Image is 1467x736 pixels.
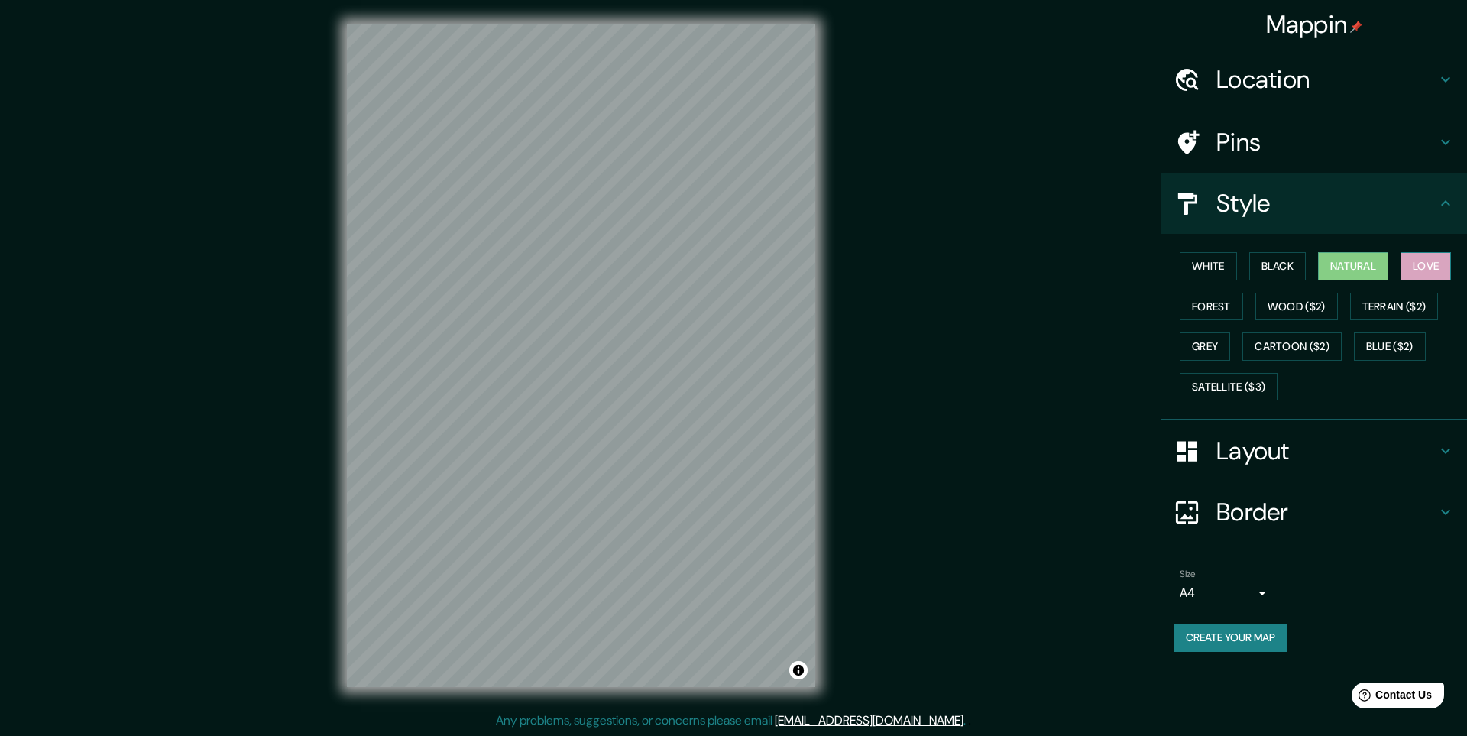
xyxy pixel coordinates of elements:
button: Natural [1318,252,1388,280]
button: Create your map [1174,624,1287,652]
button: Cartoon ($2) [1242,332,1342,361]
div: A4 [1180,581,1271,605]
button: White [1180,252,1237,280]
button: Love [1401,252,1451,280]
p: Any problems, suggestions, or concerns please email . [496,712,966,730]
h4: Pins [1216,127,1436,157]
button: Grey [1180,332,1230,361]
button: Wood ($2) [1255,293,1338,321]
h4: Layout [1216,436,1436,466]
button: Blue ($2) [1354,332,1426,361]
button: Toggle attribution [789,661,808,679]
img: pin-icon.png [1350,21,1362,33]
div: Border [1161,481,1467,543]
button: Satellite ($3) [1180,373,1278,401]
h4: Mappin [1266,9,1363,40]
div: Layout [1161,420,1467,481]
div: . [968,712,971,730]
button: Terrain ($2) [1350,293,1439,321]
label: Size [1180,568,1196,581]
div: Style [1161,173,1467,234]
h4: Style [1216,188,1436,219]
button: Black [1249,252,1307,280]
iframe: Help widget launcher [1331,676,1450,719]
button: Forest [1180,293,1243,321]
canvas: Map [347,24,815,687]
h4: Border [1216,497,1436,527]
h4: Location [1216,64,1436,95]
div: Pins [1161,112,1467,173]
div: . [966,712,968,730]
div: Location [1161,49,1467,110]
a: [EMAIL_ADDRESS][DOMAIN_NAME] [775,712,963,728]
